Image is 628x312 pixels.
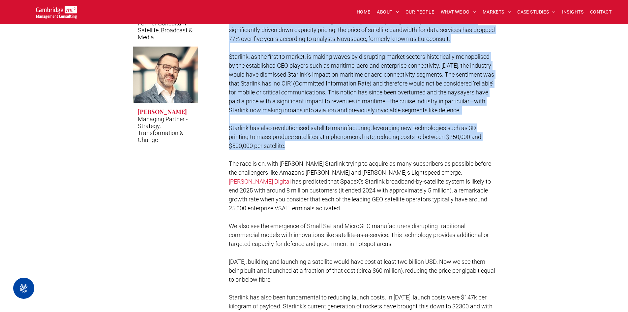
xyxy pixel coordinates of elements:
[479,7,514,17] a: MARKETS
[559,7,587,17] a: INSIGHTS
[229,53,494,114] span: Starlink, as the first to market, is making waves by disrupting market sectors historically monop...
[36,7,77,14] a: Your Business Transformed | Cambridge Management Consulting
[402,7,437,17] a: OUR PEOPLE
[138,108,187,116] h3: [PERSON_NAME]
[138,20,194,41] p: Former Consultant - Satellite, Broadcast & Media
[229,178,491,212] span: has predicted that SpaceX’s Starlink broadband-by-satellite system is likely to end 2025 with aro...
[133,47,198,103] a: INSIGHTS | An Overview of the Current Satellite Communications Industry
[229,124,481,149] span: Starlink has also revolutionised satellite manufacturing, leveraging new technologies such as 3D ...
[229,258,495,283] span: [DATE], building and launching a satellite would have cost at least two billion USD. Now we see t...
[138,116,194,143] p: Managing Partner - Strategy, Transformation & Change
[374,7,402,17] a: ABOUT
[587,7,615,17] a: CONTACT
[229,223,489,247] span: We also see the emergence of Small Sat and MicroGEO manufacturers disrupting traditional commerci...
[229,178,291,185] a: [PERSON_NAME] Digital
[437,7,479,17] a: WHAT WE DO
[353,7,374,17] a: HOME
[36,6,77,18] img: Go to Homepage
[229,160,491,176] span: The race is on, with [PERSON_NAME] Starlink trying to acquire as many subscribers as possible bef...
[514,7,558,17] a: CASE STUDIES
